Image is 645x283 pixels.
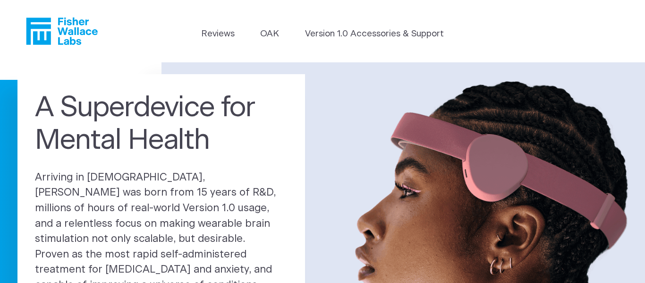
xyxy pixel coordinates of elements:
h1: A Superdevice for Mental Health [35,92,288,156]
a: Version 1.0 Accessories & Support [305,27,444,41]
a: Reviews [201,27,235,41]
a: Fisher Wallace [26,17,98,45]
a: OAK [260,27,279,41]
